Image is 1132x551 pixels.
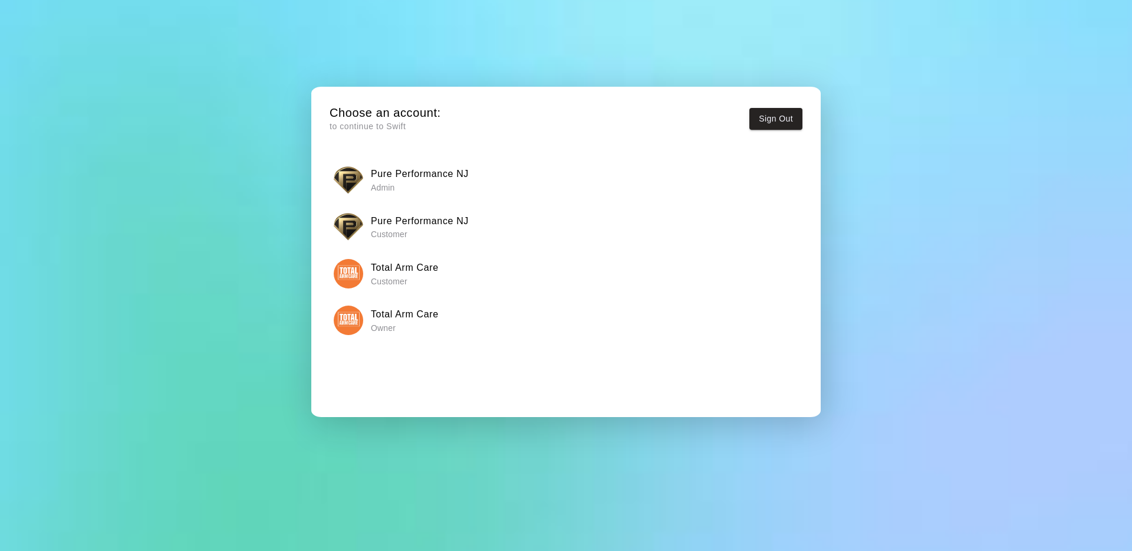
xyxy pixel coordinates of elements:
h6: Total Arm Care [371,307,439,322]
p: Customer [371,275,439,287]
p: to continue to Swift [330,120,441,133]
img: Pure Performance NJ [334,165,363,195]
p: Customer [371,228,469,240]
h6: Pure Performance NJ [371,166,469,182]
button: Sign Out [749,108,802,130]
button: Total Arm CareTotal Arm Care Owner [330,301,802,339]
button: Pure Performance NJPure Performance NJ Admin [330,161,802,198]
h6: Total Arm Care [371,260,439,275]
button: Total Arm CareTotal Arm Care Customer [330,255,802,292]
img: Total Arm Care [334,259,363,288]
h6: Pure Performance NJ [371,214,469,229]
p: Owner [371,322,439,334]
h5: Choose an account: [330,105,441,121]
button: Pure Performance NJPure Performance NJ Customer [330,208,802,245]
img: Pure Performance NJ [334,212,363,241]
img: Total Arm Care [334,306,363,335]
p: Admin [371,182,469,193]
